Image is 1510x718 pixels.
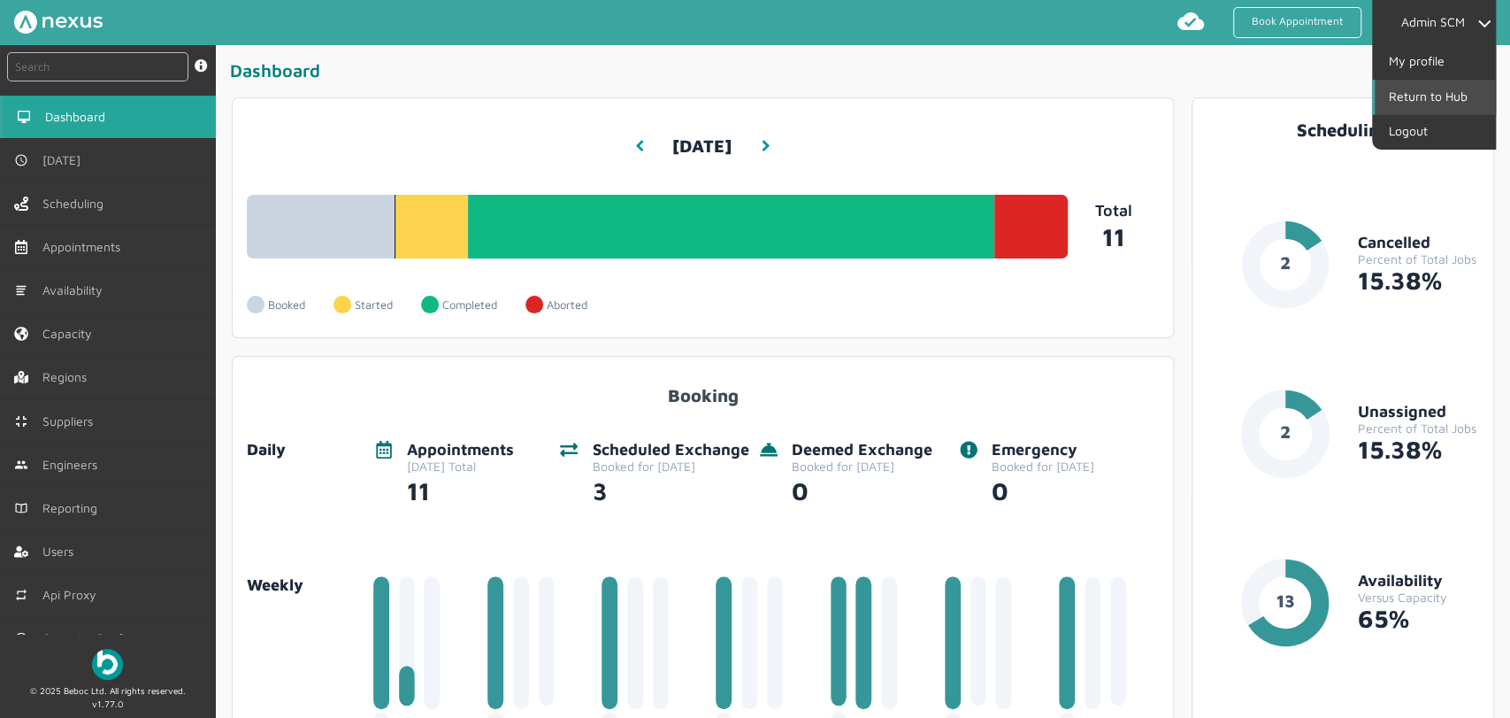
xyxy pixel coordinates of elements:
span: Dashboard [45,110,112,124]
img: md-repeat.svg [14,588,28,602]
h3: [DATE] [671,122,731,171]
text: 2 [1280,421,1291,442]
div: 15.38% [1358,266,1479,295]
text: 2 [1280,252,1291,273]
a: Book Appointment [1233,7,1361,38]
img: regions.left-menu.svg [14,370,28,384]
div: 0 [992,474,1094,506]
div: Daily [247,441,361,459]
span: Suppliers [42,414,100,428]
div: Percent of Total Jobs [1358,252,1479,266]
img: capacity-left-menu.svg [14,327,28,341]
div: 65% [1358,605,1479,633]
span: Capacity [42,327,99,341]
div: Booked for [DATE] [792,459,932,474]
img: Nexus [14,11,103,34]
div: 3 [592,474,748,506]
text: 13 [1276,591,1294,611]
a: 2UnassignedPercent of Total Jobs15.38% [1207,390,1479,506]
a: My profile [1375,45,1495,79]
div: Percent of Total Jobs [1358,421,1479,436]
a: 2CancelledPercent of Total Jobs15.38% [1207,220,1479,337]
div: [DATE] Total [407,459,514,474]
img: Beboc Logo [92,649,123,680]
span: Engineers [42,458,104,472]
a: Aborted [525,287,616,323]
div: 15.38% [1358,436,1479,464]
img: md-contract.svg [14,414,28,428]
img: md-cloud-done.svg [1177,7,1205,35]
span: Regions [42,370,94,384]
div: Emergency [992,441,1094,459]
p: Aborted [547,298,587,312]
div: Availability [1358,572,1479,591]
div: Scheduled Exchange [592,441,748,459]
div: Unassigned [1358,403,1479,421]
span: Scheduling [42,197,111,211]
img: md-list.svg [14,283,28,297]
p: Completed [442,298,497,312]
a: Started [333,287,421,323]
div: Cancelled [1358,234,1479,252]
div: Booked for [DATE] [592,459,748,474]
div: 0 [792,474,932,506]
div: Appointments [407,441,514,459]
div: 11 [407,474,514,506]
a: Completed [421,287,525,323]
span: Users [42,544,80,559]
div: Dashboard [230,59,1503,89]
img: md-book.svg [14,501,28,515]
img: appointments-left-menu.svg [14,240,28,254]
span: Api Proxy [42,588,103,602]
span: [DATE] [42,153,88,167]
span: Capacity Configs [42,631,144,645]
img: md-time.svg [14,153,28,167]
div: Booking [247,371,1159,405]
img: md-people.svg [14,458,28,472]
p: Started [355,298,393,312]
div: Scheduling [1207,120,1479,140]
input: Search by: Ref, PostCode, MPAN, MPRN, Account, Customer [7,52,188,81]
a: Return to Hub [1375,80,1495,113]
span: Reporting [42,501,104,515]
img: md-desktop.svg [17,110,31,124]
div: Deemed Exchange [792,441,932,459]
a: Booked [247,287,333,323]
span: Appointments [42,240,127,254]
a: Logout [1375,115,1495,149]
img: scheduling-left-menu.svg [14,197,28,211]
p: Booked [268,298,305,312]
img: user-left-menu.svg [14,544,28,559]
span: Availability [42,283,110,297]
div: Booked for [DATE] [992,459,1094,474]
a: Weekly [247,576,359,595]
a: 11 [1068,220,1159,251]
p: Total [1068,202,1159,220]
img: md-time.svg [14,631,28,645]
div: Versus Capacity [1358,591,1479,605]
